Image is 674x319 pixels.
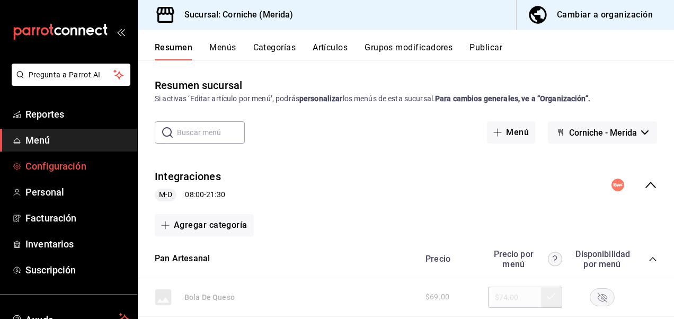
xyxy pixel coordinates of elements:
[253,42,296,60] button: Categorías
[469,42,502,60] button: Publicar
[25,237,129,251] span: Inventarios
[155,77,242,93] div: Resumen sucursal
[155,189,176,200] span: M-D
[176,8,294,21] h3: Sucursal: Corniche (Merida)
[488,249,562,269] div: Precio por menú
[155,93,657,104] div: Si activas ‘Editar artículo por menú’, podrás los menús de esta sucursal.
[25,133,129,147] span: Menú
[155,189,225,201] div: 08:00 - 21:30
[12,64,130,86] button: Pregunta a Parrot AI
[7,77,130,88] a: Pregunta a Parrot AI
[29,69,114,81] span: Pregunta a Parrot AI
[557,7,653,22] div: Cambiar a organización
[138,161,674,210] div: collapse-menu-row
[569,128,637,138] span: Corniche - Merida
[25,159,129,173] span: Configuración
[155,42,674,60] div: navigation tabs
[415,254,483,264] div: Precio
[487,121,535,144] button: Menú
[575,249,628,269] div: Disponibilidad por menú
[365,42,453,60] button: Grupos modificadores
[155,253,210,265] button: Pan Artesanal
[25,263,129,277] span: Suscripción
[177,122,245,143] input: Buscar menú
[313,42,348,60] button: Artículos
[25,211,129,225] span: Facturación
[548,121,657,144] button: Corniche - Merida
[435,94,590,103] strong: Para cambios generales, ve a “Organización”.
[155,42,192,60] button: Resumen
[155,214,254,236] button: Agregar categoría
[209,42,236,60] button: Menús
[155,169,221,184] button: Integraciones
[25,185,129,199] span: Personal
[117,28,125,36] button: open_drawer_menu
[299,94,343,103] strong: personalizar
[25,107,129,121] span: Reportes
[649,255,657,263] button: collapse-category-row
